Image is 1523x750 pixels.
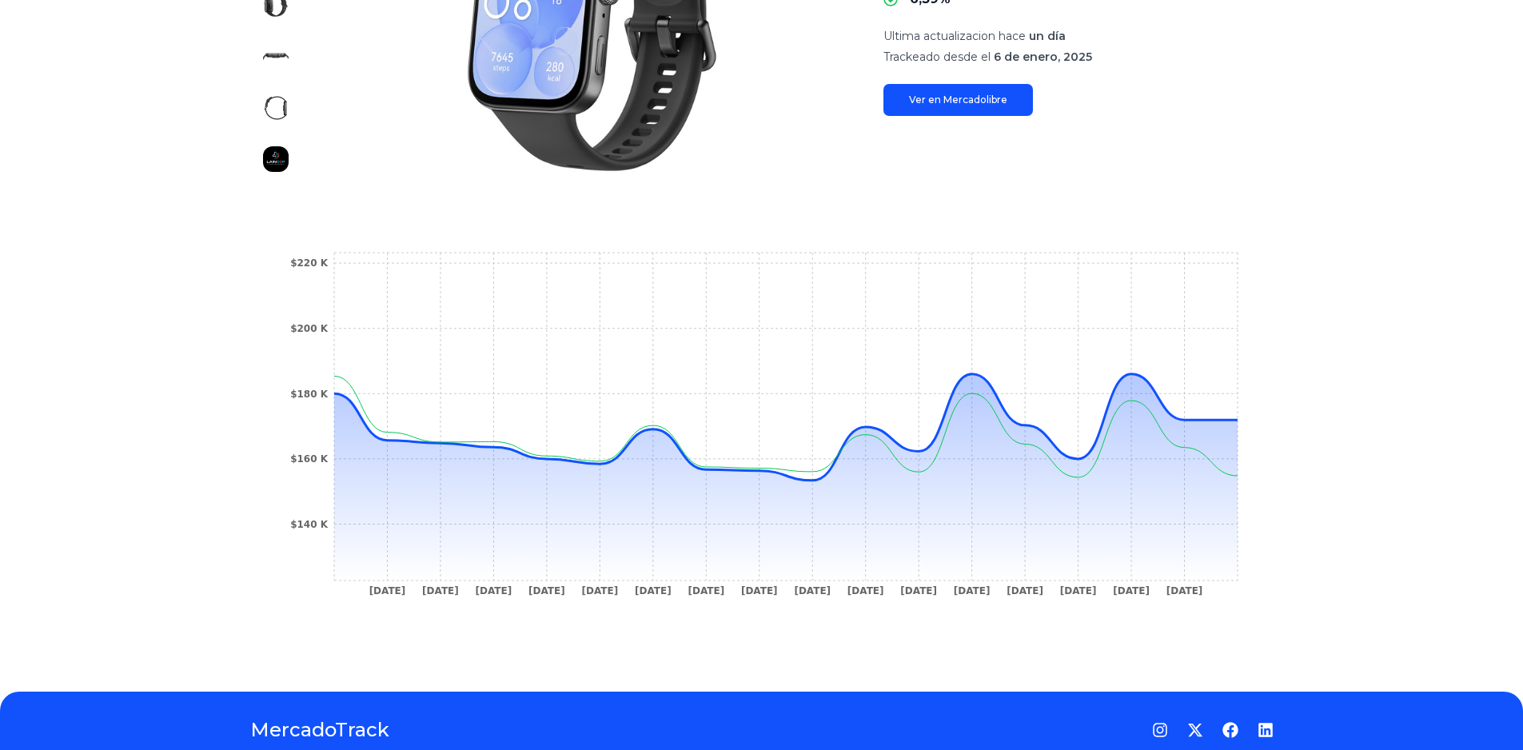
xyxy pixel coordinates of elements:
img: Smartwatch Reloj Inteligente Huawei Watch Fit 3 Color Negro [263,95,289,121]
tspan: [DATE] [475,585,512,596]
tspan: [DATE] [740,585,777,596]
span: 6 de enero, 2025 [994,50,1092,64]
a: Twitter [1187,722,1203,738]
tspan: $160 K [290,453,329,465]
tspan: [DATE] [847,585,883,596]
tspan: [DATE] [634,585,671,596]
tspan: [DATE] [422,585,459,596]
a: MercadoTrack [250,717,389,743]
tspan: [DATE] [581,585,618,596]
tspan: [DATE] [794,585,831,596]
a: Ver en Mercadolibre [883,84,1033,116]
a: Instagram [1152,722,1168,738]
a: Facebook [1222,722,1238,738]
span: un día [1029,29,1066,43]
img: Smartwatch Reloj Inteligente Huawei Watch Fit 3 Color Negro [263,146,289,172]
tspan: [DATE] [688,585,724,596]
span: Trackeado desde el [883,50,991,64]
tspan: [DATE] [1113,585,1150,596]
tspan: [DATE] [528,585,565,596]
tspan: [DATE] [1166,585,1202,596]
span: Ultima actualizacion hace [883,29,1026,43]
tspan: $200 K [290,323,329,334]
tspan: $220 K [290,257,329,269]
tspan: [DATE] [1007,585,1043,596]
tspan: [DATE] [1059,585,1096,596]
tspan: [DATE] [900,585,937,596]
tspan: $140 K [290,519,329,530]
tspan: $180 K [290,389,329,400]
tspan: [DATE] [953,585,990,596]
tspan: [DATE] [369,585,405,596]
img: Smartwatch Reloj Inteligente Huawei Watch Fit 3 Color Negro [263,44,289,70]
a: LinkedIn [1258,722,1274,738]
